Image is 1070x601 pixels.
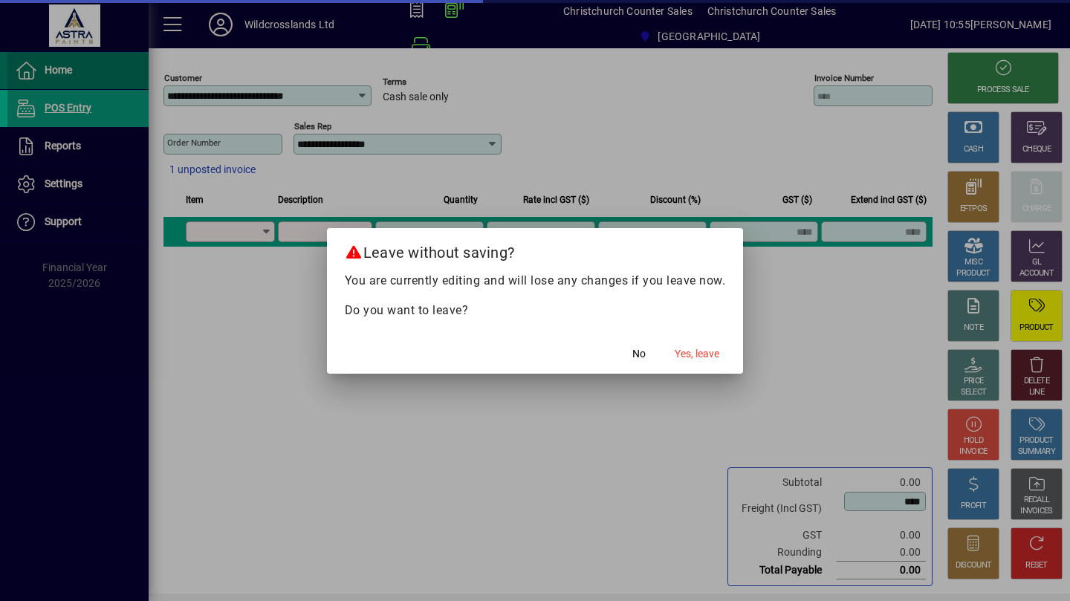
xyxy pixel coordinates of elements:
[632,346,646,362] span: No
[345,302,726,319] p: Do you want to leave?
[615,341,663,368] button: No
[669,341,725,368] button: Yes, leave
[345,272,726,290] p: You are currently editing and will lose any changes if you leave now.
[675,346,719,362] span: Yes, leave
[327,228,744,271] h2: Leave without saving?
